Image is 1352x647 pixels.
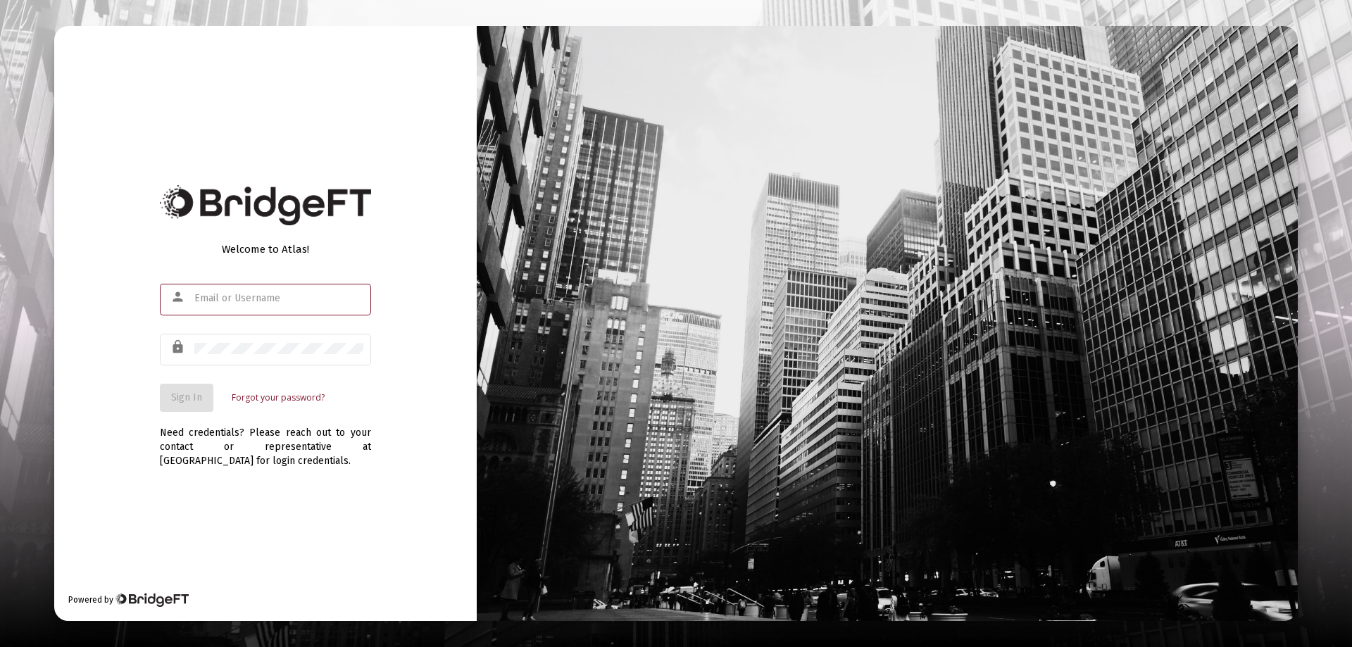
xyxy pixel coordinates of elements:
div: Powered by [68,593,189,607]
img: Bridge Financial Technology Logo [160,185,371,225]
mat-icon: lock [170,339,187,356]
div: Need credentials? Please reach out to your contact or representative at [GEOGRAPHIC_DATA] for log... [160,412,371,468]
div: Welcome to Atlas! [160,242,371,256]
img: Bridge Financial Technology Logo [115,593,189,607]
span: Sign In [171,391,202,403]
a: Forgot your password? [232,391,325,405]
input: Email or Username [194,293,363,304]
button: Sign In [160,384,213,412]
mat-icon: person [170,289,187,306]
